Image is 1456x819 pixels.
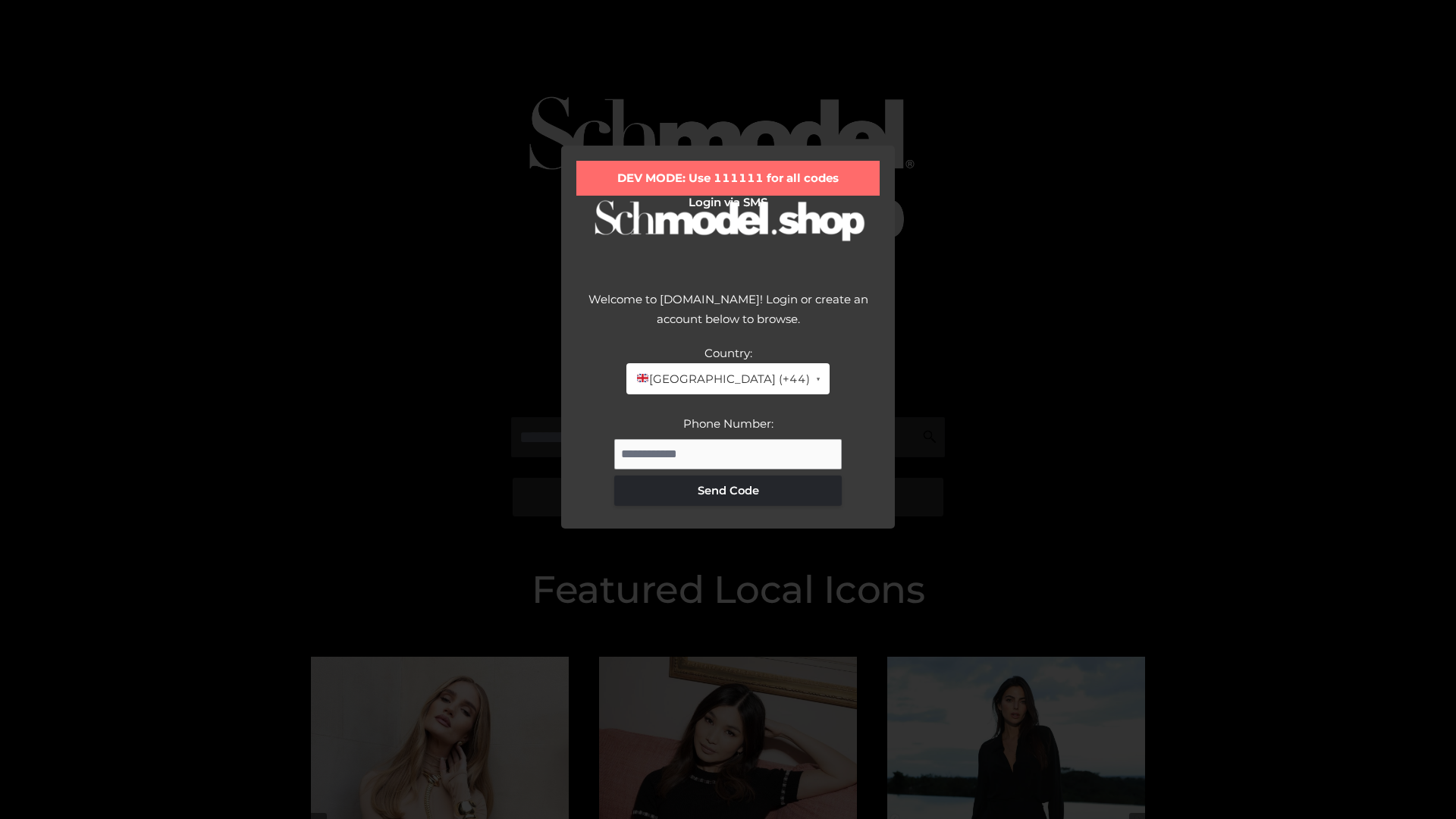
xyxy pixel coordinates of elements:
[576,290,880,344] div: Welcome to [DOMAIN_NAME]! Login or create an account below to browse.
[576,161,880,196] div: DEV MODE: Use 111111 for all codes
[683,416,773,431] label: Phone Number:
[614,475,842,506] button: Send Code
[704,346,752,360] label: Country:
[637,372,648,384] img: 🇬🇧
[576,196,880,209] h2: Login via SMS
[635,369,809,389] span: [GEOGRAPHIC_DATA] (+44)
